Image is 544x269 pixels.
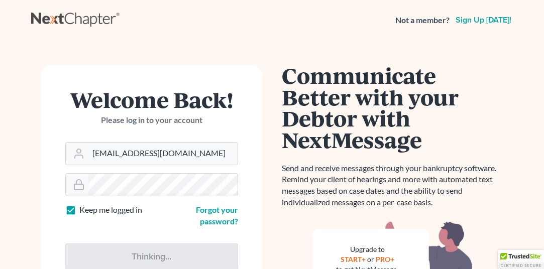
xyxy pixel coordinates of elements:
[65,114,238,126] p: Please log in to your account
[498,250,544,269] div: TrustedSite Certified
[79,204,142,216] label: Keep me logged in
[282,65,503,151] h1: Communicate Better with your Debtor with NextMessage
[282,163,503,208] p: Send and receive messages through your bankruptcy software. Remind your client of hearings and mo...
[196,205,238,226] a: Forgot your password?
[395,15,450,26] strong: Not a member?
[367,255,374,263] span: or
[65,89,238,110] h1: Welcome Back!
[88,143,238,165] input: Email Address
[341,255,366,263] a: START+
[337,244,399,254] div: Upgrade to
[454,16,513,24] a: Sign up [DATE]!
[376,255,394,263] a: PRO+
